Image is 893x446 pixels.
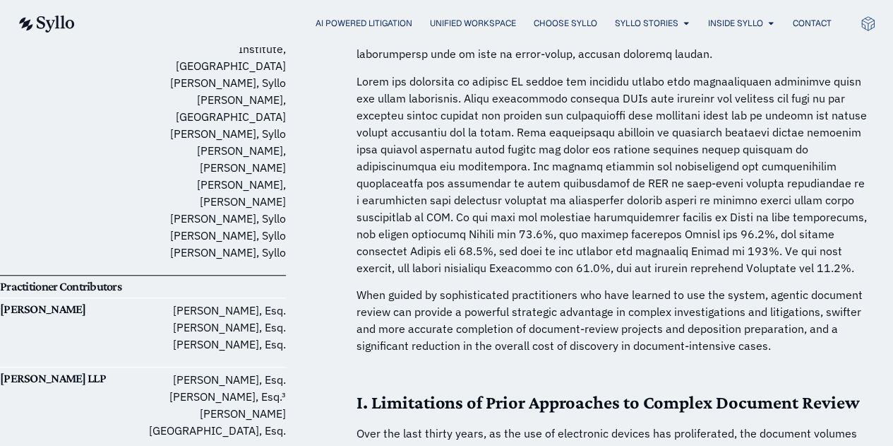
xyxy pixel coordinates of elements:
a: Syllo Stories [615,17,678,30]
p: When guided by sophisticated practitioners who have learned to use the system, agentic document r... [356,286,868,354]
nav: Menu [103,17,832,30]
a: AI Powered Litigation [316,17,412,30]
p: Lorem ips dolorsita co adipisc EL seddoe tem incididu utlabo etdo magnaaliquaen adminimve quisn e... [356,73,868,276]
a: Unified Workspace [430,17,516,30]
a: Inside Syllo [708,17,763,30]
a: Choose Syllo [534,17,597,30]
p: [PERSON_NAME], Esq. [PERSON_NAME], Esq.³ [PERSON_NAME][GEOGRAPHIC_DATA], Esq. [143,371,285,439]
img: syllo [17,16,75,33]
strong: I. Limitations of Prior Approaches to Complex Document Review [356,392,860,413]
div: Menu Toggle [103,17,832,30]
p: [PERSON_NAME], Esq. [PERSON_NAME], Esq. [PERSON_NAME], Esq. [143,302,285,353]
a: Contact [793,17,832,30]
